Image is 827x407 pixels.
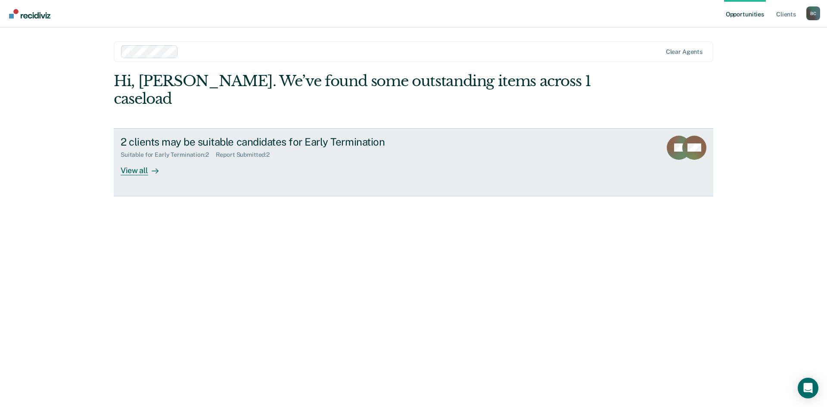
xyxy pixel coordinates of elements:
[806,6,820,20] button: Profile dropdown button
[114,128,713,196] a: 2 clients may be suitable candidates for Early TerminationSuitable for Early Termination:2Report ...
[114,72,594,108] div: Hi, [PERSON_NAME]. We’ve found some outstanding items across 1 caseload
[798,378,818,398] div: Open Intercom Messenger
[9,9,50,19] img: Recidiviz
[121,136,423,148] div: 2 clients may be suitable candidates for Early Termination
[806,6,820,20] div: B C
[121,151,216,158] div: Suitable for Early Termination : 2
[216,151,277,158] div: Report Submitted : 2
[666,48,703,56] div: Clear agents
[121,158,169,175] div: View all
